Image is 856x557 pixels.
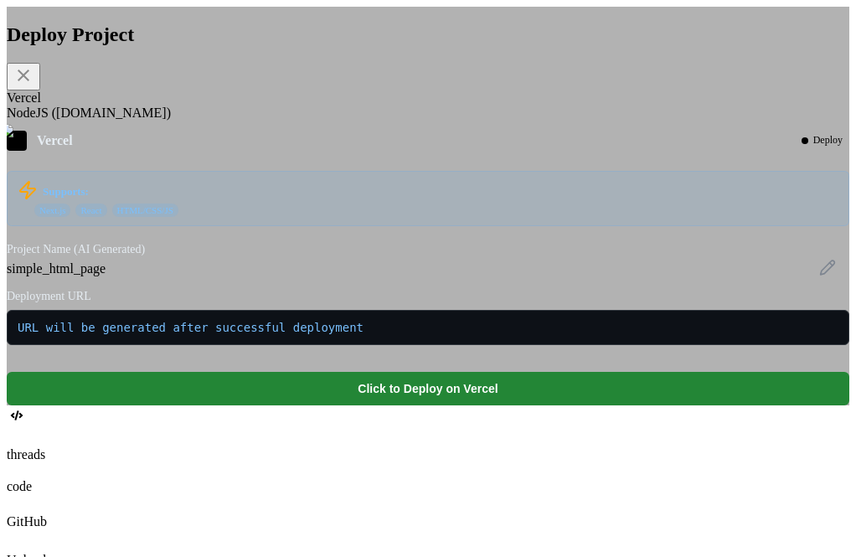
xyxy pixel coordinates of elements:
div: Deploy [795,131,849,150]
span: URL will be generated after successful deployment [18,321,838,334]
label: Deployment URL [7,290,849,303]
div: Vercel [7,90,849,106]
label: GitHub [7,514,47,529]
label: Project Name (AI Generated) [7,243,849,256]
label: code [7,479,32,493]
button: Edit project name [816,255,839,281]
h2: Deploy Project [7,23,849,46]
span: Next.js [34,204,70,217]
div: simple_html_page [7,261,849,276]
span: HTML/CSS/JS [112,204,178,217]
button: Click to Deploy on Vercel [7,372,849,405]
strong: Supports: [43,185,89,199]
label: threads [7,447,45,462]
span: React [75,204,106,217]
div: NodeJS ([DOMAIN_NAME]) [7,106,849,121]
div: Vercel [37,133,785,148]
